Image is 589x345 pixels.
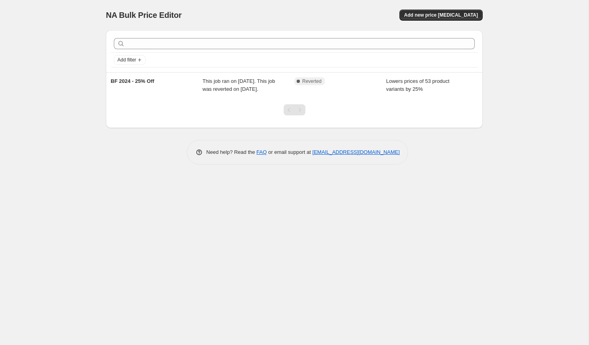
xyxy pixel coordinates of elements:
span: Need help? Read the [206,149,257,155]
span: Add new price [MEDICAL_DATA] [404,12,478,18]
a: FAQ [257,149,267,155]
span: Add filter [117,57,136,63]
span: or email support at [267,149,313,155]
span: BF 2024 - 25% Off [111,78,154,84]
a: [EMAIL_ADDRESS][DOMAIN_NAME] [313,149,400,155]
span: This job ran on [DATE]. This job was reverted on [DATE]. [203,78,275,92]
span: Lowers prices of 53 product variants by 25% [386,78,450,92]
span: Reverted [302,78,322,84]
span: NA Bulk Price Editor [106,11,182,19]
button: Add new price [MEDICAL_DATA] [399,10,483,21]
button: Add filter [114,55,146,65]
nav: Pagination [284,104,305,115]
